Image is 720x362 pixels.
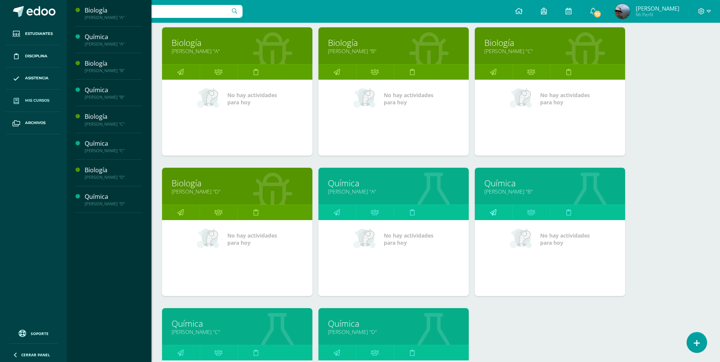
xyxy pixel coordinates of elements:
[328,318,459,329] a: Química
[21,352,50,357] span: Cerrar panel
[85,41,142,47] div: [PERSON_NAME] "A"
[172,188,303,195] a: [PERSON_NAME] "D"
[85,175,142,180] div: [PERSON_NAME] "D"
[6,112,61,134] a: Archivos
[615,4,630,19] img: e57d4945eb58c8e9487f3e3570aa7150.png
[510,228,535,250] img: no_activities_small.png
[328,328,459,335] a: [PERSON_NAME] "D"
[85,166,142,180] a: Biología[PERSON_NAME] "D"
[25,31,53,37] span: Estudiantes
[85,148,142,153] div: [PERSON_NAME] "C"
[25,98,49,104] span: Mis cursos
[172,37,303,49] a: Biología
[85,139,142,153] a: Química[PERSON_NAME] "C"
[85,86,142,100] a: Química[PERSON_NAME] "B"
[328,188,459,195] a: [PERSON_NAME] "A"
[636,11,679,18] span: Mi Perfil
[353,87,378,110] img: no_activities_small.png
[85,201,142,206] div: [PERSON_NAME] "D"
[384,91,433,106] span: No hay actividades para hoy
[85,192,142,206] a: Química[PERSON_NAME] "D"
[6,45,61,68] a: Disciplina
[6,68,61,90] a: Asistencia
[31,331,49,336] span: Soporte
[85,94,142,100] div: [PERSON_NAME] "B"
[540,232,590,246] span: No hay actividades para hoy
[197,87,222,110] img: no_activities_small.png
[484,37,616,49] a: Biología
[85,6,142,20] a: Biología[PERSON_NAME] "A"
[85,86,142,94] div: Química
[85,59,142,73] a: Biología[PERSON_NAME] "B"
[384,232,433,246] span: No hay actividades para hoy
[227,232,277,246] span: No hay actividades para hoy
[85,59,142,68] div: Biología
[85,192,142,201] div: Química
[85,121,142,127] div: [PERSON_NAME] "C"
[172,318,303,329] a: Química
[510,87,535,110] img: no_activities_small.png
[85,112,142,121] div: Biología
[85,166,142,175] div: Biología
[6,23,61,45] a: Estudiantes
[197,228,222,250] img: no_activities_small.png
[227,91,277,106] span: No hay actividades para hoy
[353,228,378,250] img: no_activities_small.png
[25,120,46,126] span: Archivos
[328,47,459,55] a: [PERSON_NAME] "B"
[9,328,58,338] a: Soporte
[6,90,61,112] a: Mis cursos
[328,177,459,189] a: Química
[172,177,303,189] a: Biología
[85,6,142,15] div: Biología
[172,47,303,55] a: [PERSON_NAME] "A"
[85,15,142,20] div: [PERSON_NAME] "A"
[172,328,303,335] a: [PERSON_NAME] "C"
[85,33,142,47] a: Química[PERSON_NAME] "A"
[484,188,616,195] a: [PERSON_NAME] "B"
[328,37,459,49] a: Biología
[593,10,602,18] span: 72
[25,75,49,81] span: Asistencia
[25,53,47,59] span: Disciplina
[540,91,590,106] span: No hay actividades para hoy
[85,112,142,126] a: Biología[PERSON_NAME] "C"
[85,33,142,41] div: Química
[636,5,679,12] span: [PERSON_NAME]
[85,139,142,148] div: Química
[72,5,243,18] input: Busca un usuario...
[85,68,142,73] div: [PERSON_NAME] "B"
[484,47,616,55] a: [PERSON_NAME] "C"
[484,177,616,189] a: Química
